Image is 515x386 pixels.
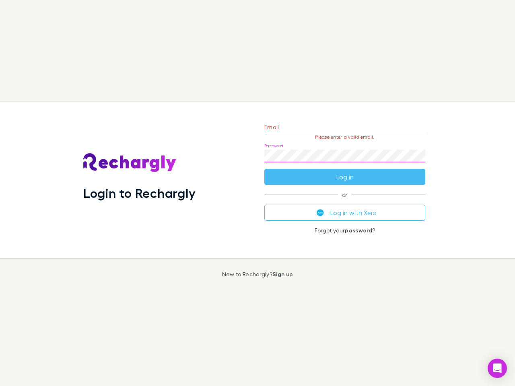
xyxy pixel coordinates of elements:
[488,359,507,378] div: Open Intercom Messenger
[345,227,372,234] a: password
[264,205,425,221] button: Log in with Xero
[272,271,293,277] a: Sign up
[83,153,177,172] img: Rechargly's Logo
[83,185,196,201] h1: Login to Rechargly
[264,169,425,185] button: Log in
[264,134,425,140] p: Please enter a valid email.
[264,143,283,149] label: Password
[264,227,425,234] p: Forgot your ?
[222,271,293,277] p: New to Rechargly?
[317,209,324,216] img: Xero's logo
